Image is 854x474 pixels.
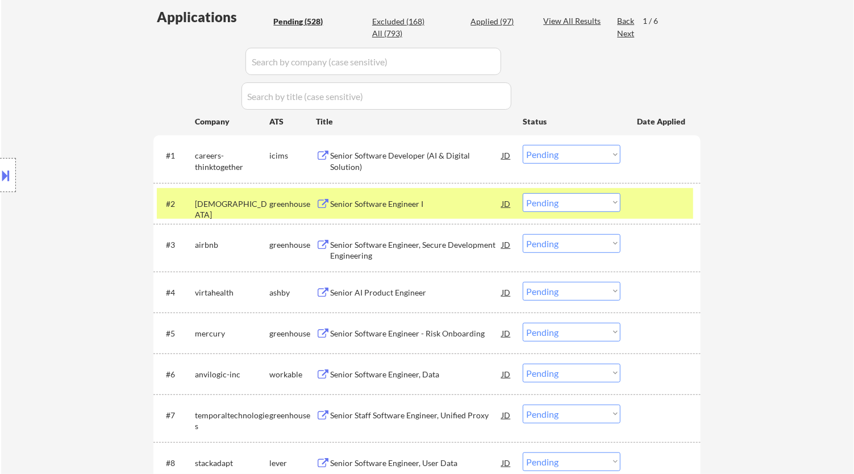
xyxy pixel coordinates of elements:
div: JD [501,323,512,343]
div: View All Results [543,15,604,27]
div: stackadapt [195,458,269,469]
div: anvilogic-inc [195,369,269,380]
div: JD [501,145,512,165]
div: ATS [269,116,316,127]
div: JD [501,452,512,473]
div: lever [269,458,316,469]
div: JD [501,282,512,302]
div: [DEMOGRAPHIC_DATA] [195,198,269,221]
div: Date Applied [637,116,687,127]
div: #8 [166,458,186,469]
div: mercury [195,328,269,339]
div: Title [316,116,512,127]
div: Senior Software Developer (AI & Digital Solution) [330,150,502,172]
div: Company [195,116,269,127]
div: Senior Staff Software Engineer, Unified Proxy [330,410,502,421]
div: JD [501,193,512,214]
div: #4 [166,287,186,298]
div: temporaltechnologies [195,410,269,432]
div: icims [269,150,316,161]
div: careers-thinktogether [195,150,269,172]
input: Search by company (case sensitive) [245,48,501,75]
div: ashby [269,287,316,298]
div: Senior Software Engineer, User Data [330,458,502,469]
div: Applied (97) [470,16,527,27]
div: JD [501,364,512,384]
div: Status [523,111,620,131]
div: Senior Software Engineer I [330,198,502,210]
div: airbnb [195,239,269,251]
div: greenhouse [269,410,316,421]
div: Senior Software Engineer, Secure Development Engineering [330,239,502,261]
div: greenhouse [269,328,316,339]
div: JD [501,234,512,255]
div: Excluded (168) [372,16,429,27]
div: Back [617,15,635,27]
div: workable [269,369,316,380]
div: greenhouse [269,198,316,210]
div: Applications [157,10,269,24]
div: Senior Software Engineer, Data [330,369,502,380]
div: Senior Software Engineer - Risk Onboarding [330,328,502,339]
div: 1 / 6 [643,15,669,27]
div: #6 [166,369,186,380]
div: #5 [166,328,186,339]
div: Next [617,28,635,39]
div: JD [501,405,512,425]
div: All (793) [372,28,429,39]
div: virtahealth [195,287,269,298]
div: #7 [166,410,186,421]
div: Pending (528) [273,16,330,27]
div: Senior AI Product Engineer [330,287,502,298]
div: greenhouse [269,239,316,251]
input: Search by title (case sensitive) [241,82,511,110]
